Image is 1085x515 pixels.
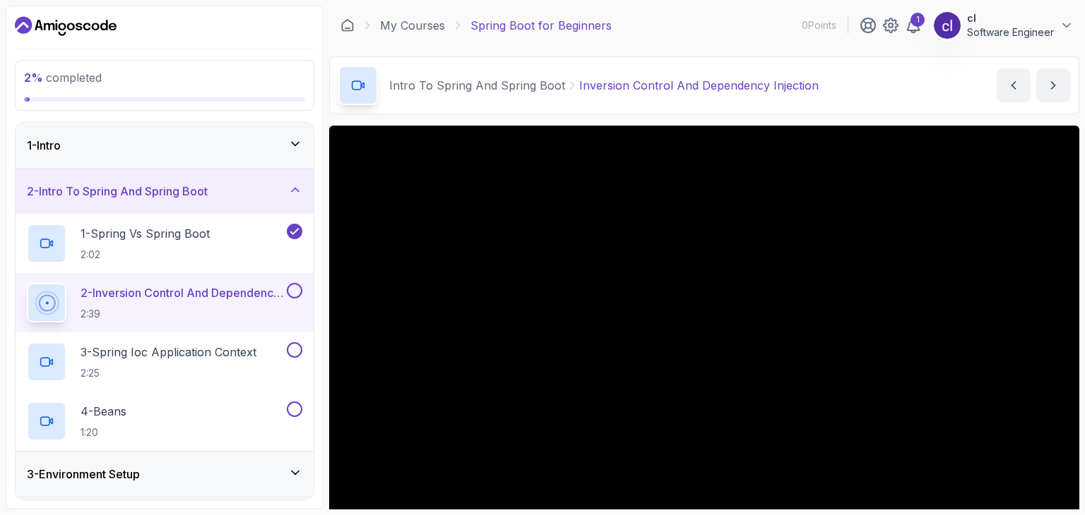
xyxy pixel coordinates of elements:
img: user profile image [934,12,961,39]
button: next content [1036,68,1070,102]
h3: 1 - Intro [27,137,61,154]
p: Inversion Control And Dependency Injection [579,77,819,94]
h3: 3 - Environment Setup [27,466,140,483]
a: 1 [905,17,922,34]
p: Intro To Spring And Spring Boot [389,77,565,94]
div: 1 [911,13,925,27]
p: 2 - Inversion Control And Dependency Injection [81,284,284,301]
p: 0 Points [802,18,836,32]
button: 1-Intro [16,123,314,168]
h3: 2 - Intro To Spring And Spring Boot [27,183,208,200]
button: previous content [997,68,1031,102]
button: 4-Beans1:20 [27,401,302,441]
button: 2-Intro To Spring And Spring Boot [16,169,314,214]
span: 2 % [24,71,43,85]
p: 3 - Spring Ioc Application Context [81,344,256,360]
button: 2-Inversion Control And Dependency Injection2:39 [27,283,302,322]
button: 1-Spring Vs Spring Boot2:02 [27,224,302,263]
p: 4 - Beans [81,403,126,420]
p: 2:25 [81,366,256,380]
p: Software Engineer [967,25,1054,40]
p: Spring Boot for Beginners [470,17,612,34]
a: My Courses [380,17,445,34]
p: cl [967,11,1054,25]
button: 3-Environment Setup [16,452,314,497]
span: completed [24,71,102,85]
button: 3-Spring Ioc Application Context2:25 [27,342,302,382]
iframe: chat widget [997,427,1085,494]
a: Dashboard [340,18,355,32]
a: Dashboard [15,15,117,37]
p: 1:20 [81,425,126,440]
p: 2:39 [81,307,284,321]
p: 2:02 [81,248,210,262]
button: user profile imageclSoftware Engineer [933,11,1074,40]
p: 1 - Spring Vs Spring Boot [81,225,210,242]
